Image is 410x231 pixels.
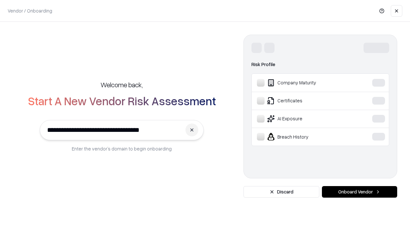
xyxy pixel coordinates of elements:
button: Discard [243,186,319,198]
div: Certificates [257,97,353,105]
h2: Start A New Vendor Risk Assessment [28,94,216,107]
div: AI Exposure [257,115,353,123]
p: Vendor / Onboarding [8,7,52,14]
p: Enter the vendor’s domain to begin onboarding [72,145,172,152]
div: Breach History [257,133,353,141]
div: Risk Profile [251,61,389,68]
div: Company Maturity [257,79,353,87]
button: Onboard Vendor [322,186,397,198]
h5: Welcome back, [101,80,143,89]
